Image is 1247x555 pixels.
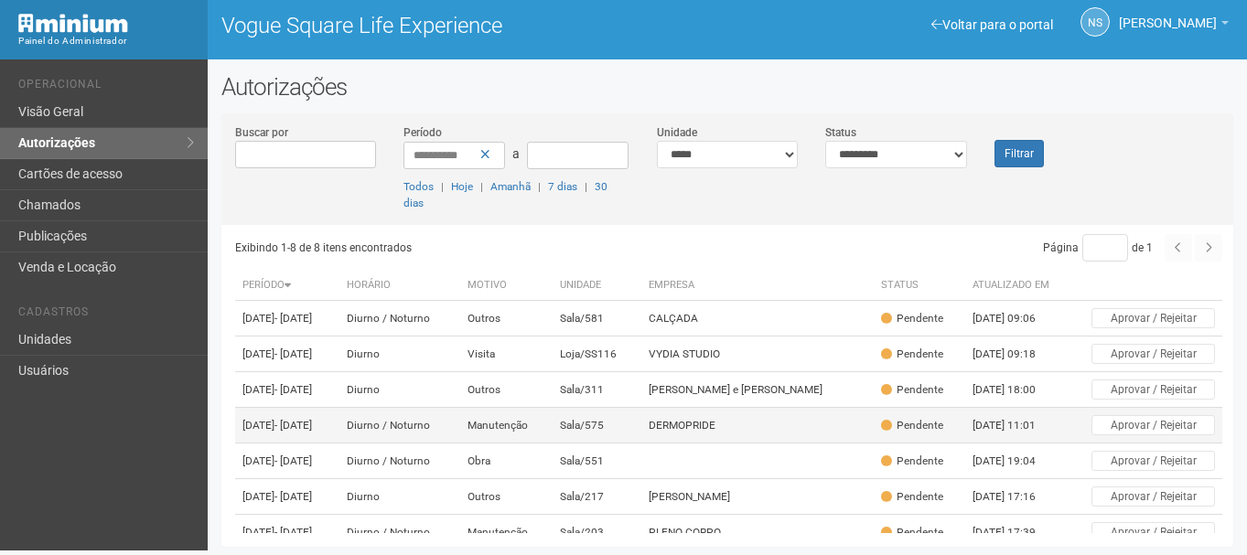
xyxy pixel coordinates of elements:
td: Diurno / Noturno [339,408,460,443]
td: [DATE] 09:18 [965,336,1066,372]
th: Unidade [553,271,640,301]
td: Visita [460,336,553,372]
span: - [DATE] [274,526,312,539]
td: Outros [460,301,553,336]
span: - [DATE] [274,383,312,396]
td: Manutenção [460,408,553,443]
td: Diurno [339,479,460,515]
td: [DATE] [235,515,339,550]
h1: Vogue Square Life Experience [221,14,714,37]
td: Sala/581 [553,301,640,336]
th: Período [235,271,339,301]
td: [DATE] [235,372,339,408]
span: - [DATE] [274,312,312,325]
a: Hoje [451,180,473,193]
div: Pendente [881,347,943,362]
th: Status [874,271,965,301]
td: Loja/SS116 [553,336,640,372]
a: 7 dias [548,180,577,193]
button: Aprovar / Rejeitar [1091,379,1215,400]
div: Pendente [881,382,943,398]
td: Diurno / Noturno [339,515,460,550]
td: Diurno / Noturno [339,301,460,336]
img: Minium [18,14,128,33]
div: Pendente [881,418,943,433]
span: - [DATE] [274,347,312,360]
td: Sala/575 [553,408,640,443]
div: Exibindo 1-8 de 8 itens encontrados [235,234,723,261]
a: [PERSON_NAME] [1119,18,1229,33]
td: Sala/217 [553,479,640,515]
td: [DATE] [235,301,339,336]
th: Horário [339,271,460,301]
td: [DATE] 17:16 [965,479,1066,515]
a: Todos [403,180,434,193]
td: Diurno [339,336,460,372]
td: Outros [460,372,553,408]
span: | [480,180,483,193]
td: Sala/311 [553,372,640,408]
label: Unidade [657,124,697,141]
a: NS [1080,7,1110,37]
td: CALÇADA [641,301,875,336]
th: Atualizado em [965,271,1066,301]
button: Aprovar / Rejeitar [1091,344,1215,364]
button: Aprovar / Rejeitar [1091,308,1215,328]
td: [DATE] [235,443,339,479]
td: Obra [460,443,553,479]
button: Filtrar [994,140,1044,167]
button: Aprovar / Rejeitar [1091,451,1215,471]
td: Diurno / Noturno [339,443,460,479]
div: Pendente [881,454,943,469]
td: PLENO CORPO [641,515,875,550]
label: Status [825,124,856,141]
span: | [441,180,444,193]
li: Operacional [18,78,194,97]
span: - [DATE] [274,490,312,503]
td: [DATE] 19:04 [965,443,1066,479]
td: [PERSON_NAME] e [PERSON_NAME] [641,372,875,408]
td: [PERSON_NAME] [641,479,875,515]
td: VYDIA STUDIO [641,336,875,372]
div: Painel do Administrador [18,33,194,49]
label: Buscar por [235,124,288,141]
button: Aprovar / Rejeitar [1091,415,1215,435]
label: Período [403,124,442,141]
th: Empresa [641,271,875,301]
td: Sala/203 [553,515,640,550]
div: Pendente [881,525,943,540]
td: Sala/551 [553,443,640,479]
span: | [538,180,541,193]
span: a [512,146,520,161]
td: [DATE] 18:00 [965,372,1066,408]
a: Voltar para o portal [931,17,1053,32]
div: Pendente [881,489,943,505]
td: Manutenção [460,515,553,550]
td: [DATE] 11:01 [965,408,1066,443]
li: Cadastros [18,305,194,325]
span: | [585,180,587,193]
span: - [DATE] [274,419,312,432]
span: Página de 1 [1043,241,1153,254]
span: - [DATE] [274,454,312,467]
a: Amanhã [490,180,531,193]
td: Outros [460,479,553,515]
button: Aprovar / Rejeitar [1091,486,1215,507]
td: [DATE] 09:06 [965,301,1066,336]
button: Aprovar / Rejeitar [1091,522,1215,542]
td: [DATE] [235,336,339,372]
th: Motivo [460,271,553,301]
div: Pendente [881,311,943,326]
td: [DATE] [235,408,339,443]
td: DERMOPRIDE [641,408,875,443]
h2: Autorizações [221,73,1233,101]
td: [DATE] [235,479,339,515]
td: Diurno [339,372,460,408]
td: [DATE] 17:39 [965,515,1066,550]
